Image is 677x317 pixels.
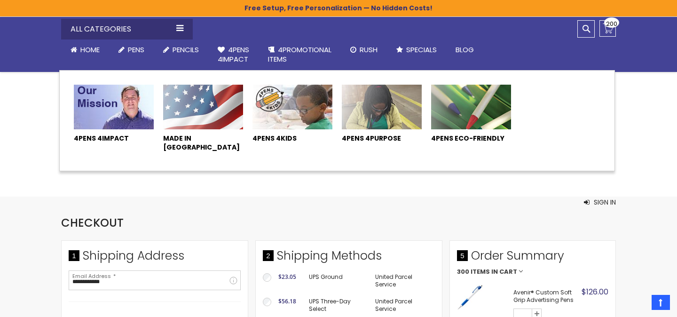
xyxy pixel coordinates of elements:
[208,40,259,70] a: 4Pens4impact
[173,45,199,55] span: Pencils
[61,40,109,60] a: Home
[457,269,469,275] span: 300
[599,20,616,37] a: 200
[446,40,483,60] a: Blog
[259,40,341,70] a: 4PROMOTIONALITEMS
[263,248,435,269] div: Shipping Methods
[471,269,517,275] span: Items in Cart
[252,134,332,148] a: 4Pens 4KIds
[61,19,193,40] div: All Categories
[163,134,243,157] a: Made In [GEOGRAPHIC_DATA]
[163,85,243,130] img: Made In USA
[584,198,616,207] button: Sign In
[370,269,435,293] td: United Parcel Service
[218,45,249,64] span: 4Pens 4impact
[268,45,331,64] span: 4PROMOTIONAL ITEMS
[456,45,474,55] span: Blog
[278,273,296,281] span: $23.05
[252,85,332,130] img: 4Pens 4Kids
[154,40,208,60] a: Pencils
[74,85,154,130] img: 4Pens 4Impact
[128,45,144,55] span: Pens
[69,248,241,269] div: Shipping Address
[457,248,608,269] span: Order Summary
[599,292,677,317] iframe: Google Customer Reviews
[80,45,100,55] span: Home
[582,286,608,297] span: $126.00
[342,85,422,130] img: 4Pens 4Purpose
[360,45,378,55] span: Rush
[606,19,617,28] span: 200
[457,285,483,310] img: Avenir Custom Soft Grip Advertising Pens -Blue
[304,269,370,293] td: UPS Ground
[594,198,616,207] span: Sign In
[431,134,511,148] a: 4Pens Eco-Friendly
[431,85,511,130] img: 4Pens Eco-Friendly
[341,40,387,60] a: Rush
[109,40,154,60] a: Pens
[342,134,422,148] a: 4Pens 4Purpose
[74,134,154,148] a: 4Pens 4Impact
[513,289,579,304] strong: Avenir® Custom Soft Grip Advertising Pens
[406,45,437,55] span: Specials
[278,297,296,305] span: $56.18
[387,40,446,60] a: Specials
[61,215,124,230] span: Checkout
